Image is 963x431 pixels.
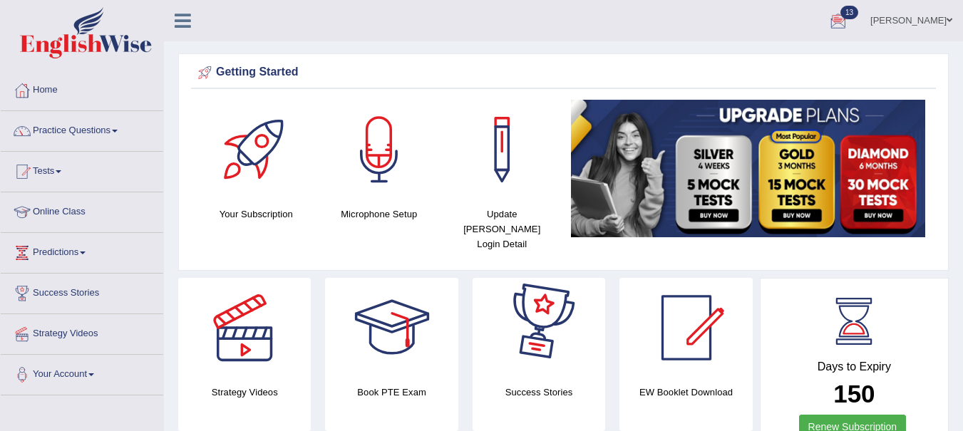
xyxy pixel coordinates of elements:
[840,6,858,19] span: 13
[195,62,932,83] div: Getting Started
[178,385,311,400] h4: Strategy Videos
[1,152,163,187] a: Tests
[619,385,752,400] h4: EW Booklet Download
[1,71,163,106] a: Home
[1,355,163,390] a: Your Account
[776,360,932,373] h4: Days to Expiry
[1,274,163,309] a: Success Stories
[571,100,926,237] img: small5.jpg
[448,207,557,251] h4: Update [PERSON_NAME] Login Detail
[833,380,875,407] b: 150
[473,385,605,400] h4: Success Stories
[1,192,163,228] a: Online Class
[1,111,163,147] a: Practice Questions
[325,385,458,400] h4: Book PTE Exam
[202,207,311,222] h4: Your Subscription
[325,207,434,222] h4: Microphone Setup
[1,233,163,269] a: Predictions
[1,314,163,350] a: Strategy Videos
